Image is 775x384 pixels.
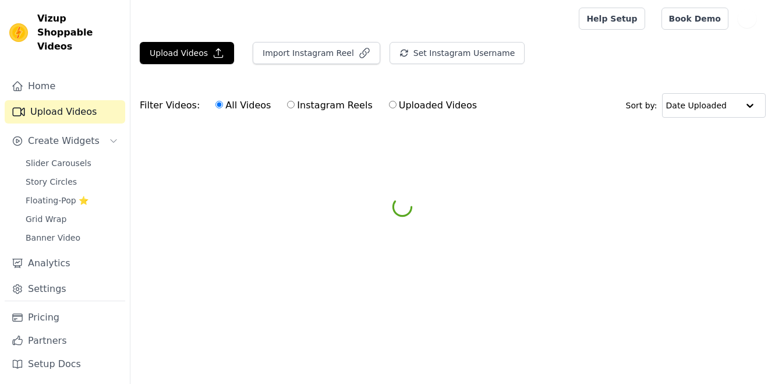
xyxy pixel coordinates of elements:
[286,98,373,113] label: Instagram Reels
[19,192,125,209] a: Floating-Pop ⭐
[26,232,80,244] span: Banner Video
[5,75,125,98] a: Home
[579,8,645,30] a: Help Setup
[5,353,125,376] a: Setup Docs
[37,12,121,54] span: Vizup Shoppable Videos
[5,129,125,153] button: Create Widgets
[26,176,77,188] span: Story Circles
[19,155,125,171] a: Slider Carousels
[26,213,66,225] span: Grid Wrap
[389,101,397,108] input: Uploaded Videos
[9,23,28,42] img: Vizup
[140,92,483,119] div: Filter Videos:
[5,277,125,301] a: Settings
[5,100,125,124] a: Upload Videos
[388,98,477,113] label: Uploaded Videos
[661,8,728,30] a: Book Demo
[26,195,89,206] span: Floating-Pop ⭐
[26,157,91,169] span: Slider Carousels
[19,211,125,227] a: Grid Wrap
[287,101,295,108] input: Instagram Reels
[5,252,125,275] a: Analytics
[626,93,766,118] div: Sort by:
[390,42,525,64] button: Set Instagram Username
[215,101,223,108] input: All Videos
[5,329,125,353] a: Partners
[140,42,234,64] button: Upload Videos
[5,306,125,329] a: Pricing
[253,42,380,64] button: Import Instagram Reel
[19,230,125,246] a: Banner Video
[28,134,100,148] span: Create Widgets
[19,174,125,190] a: Story Circles
[215,98,271,113] label: All Videos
